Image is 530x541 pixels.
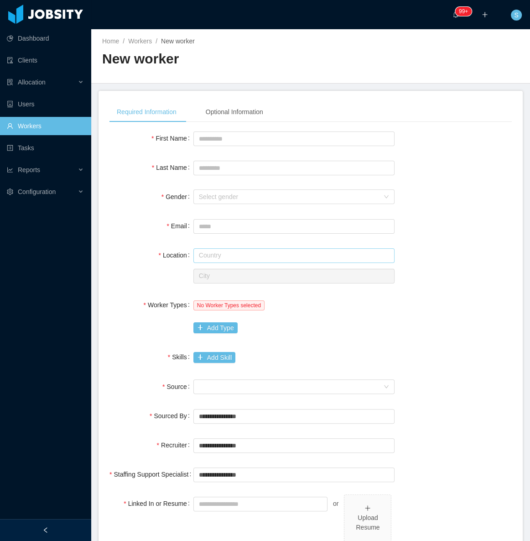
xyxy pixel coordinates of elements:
[124,500,193,507] label: Linked In or Resume
[123,37,125,45] span: /
[364,505,371,511] i: icon: plus
[161,193,193,200] label: Gender
[18,79,46,86] span: Allocation
[193,322,238,333] button: icon: plusAdd Type
[157,441,193,449] label: Recruiter
[161,37,195,45] span: New worker
[18,188,56,195] span: Configuration
[193,131,395,146] input: First Name
[158,252,193,259] label: Location
[7,51,84,69] a: icon: auditClients
[7,139,84,157] a: icon: profileTasks
[193,300,265,310] span: No Worker Types selected
[193,352,235,363] button: icon: plusAdd Skill
[384,194,389,200] i: icon: down
[193,219,395,234] input: Email
[455,7,472,16] sup: 1210
[7,167,13,173] i: icon: line-chart
[198,102,270,122] div: Optional Information
[348,513,387,532] div: Upload Resume
[452,11,459,18] i: icon: bell
[514,10,518,21] span: S
[7,117,84,135] a: icon: userWorkers
[327,494,344,513] div: or
[162,383,193,390] label: Source
[102,37,119,45] a: Home
[102,50,311,68] h2: New worker
[193,161,395,175] input: Last Name
[7,79,13,85] i: icon: solution
[150,412,193,420] label: Sourced By
[109,102,184,122] div: Required Information
[7,189,13,195] i: icon: setting
[128,37,152,45] a: Workers
[109,471,195,478] label: Staffing Support Specialist
[7,29,84,47] a: icon: pie-chartDashboard
[151,135,193,142] label: First Name
[152,164,193,171] label: Last Name
[199,192,379,201] div: Select gender
[166,222,193,230] label: Email
[18,166,40,173] span: Reports
[482,11,488,18] i: icon: plus
[193,497,327,511] input: Linked In or Resume
[7,95,84,113] a: icon: robotUsers
[144,301,193,309] label: Worker Types
[168,353,193,361] label: Skills
[156,37,157,45] span: /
